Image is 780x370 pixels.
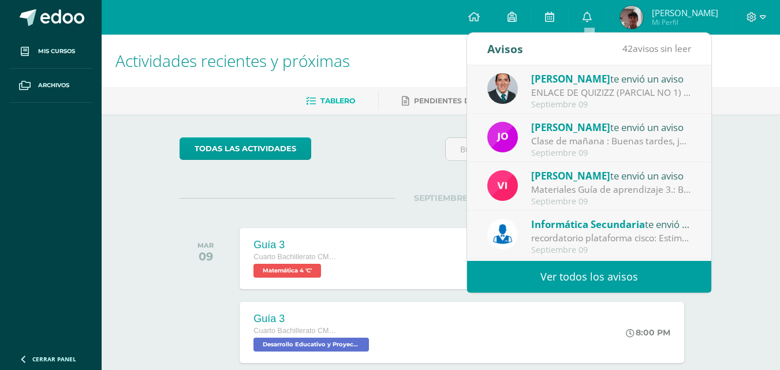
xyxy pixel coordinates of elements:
div: te envió un aviso [531,119,692,134]
a: Archivos [9,69,92,103]
span: [PERSON_NAME] [531,72,610,85]
input: Busca una actividad próxima aquí... [446,138,701,160]
div: Guía 3 [253,239,340,251]
span: [PERSON_NAME] [531,169,610,182]
div: Avisos [487,33,523,65]
span: Informática Secundaria [531,218,645,231]
div: te envió un aviso [531,216,692,231]
span: Actividades recientes y próximas [115,50,350,72]
span: Pendientes de entrega [414,96,513,105]
div: te envió un aviso [531,71,692,86]
span: Tablero [320,96,355,105]
span: Desarrollo Educativo y Proyecto de Vida 'C' [253,338,369,352]
div: recordatorio plataforma cisco: Estimados alumnos se les recuerda que la fecha limite para la entr... [531,231,692,245]
img: bd6d0aa147d20350c4821b7c643124fa.png [487,170,518,201]
a: Pendientes de entrega [402,92,513,110]
span: Mis cursos [38,47,75,56]
a: Mis cursos [9,35,92,69]
div: ENLACE DE QUIZIZZ (PARCIAL NO 1) / IV UNIDAD: Buenas tardes/noches Estimados todos Bendiciones, P... [531,86,692,99]
div: 09 [197,249,214,263]
a: Ver todos los avisos [467,261,711,293]
img: 6614adf7432e56e5c9e182f11abb21f1.png [487,122,518,152]
span: Mi Perfil [652,17,718,27]
img: 1753274786dac629da118cabaf3532ec.png [620,6,643,29]
div: Septiembre 09 [531,197,692,207]
span: SEPTIEMBRE [395,193,486,203]
a: Tablero [306,92,355,110]
span: Cuarto Bachillerato CMP Bachillerato en CCLL con Orientación en Computación [253,253,340,261]
div: 8:00 PM [626,327,670,338]
span: Cuarto Bachillerato CMP Bachillerato en CCLL con Orientación en Computación [253,327,340,335]
div: Materiales Guía de aprendizaje 3.: Buenos días estimados estudiantes. Les comparto el listado de ... [531,183,692,196]
span: [PERSON_NAME] [531,121,610,134]
div: MAR [197,241,214,249]
div: Septiembre 09 [531,148,692,158]
img: 6ed6846fa57649245178fca9fc9a58dd.png [487,219,518,249]
span: Matemática 4 'C' [253,264,321,278]
div: Guía 3 [253,313,372,325]
span: [PERSON_NAME] [652,7,718,18]
div: Clase de mañana : Buenas tardes, jóvenes: Les recuerdo que mañana tendremos un pequeño compartir ... [531,134,692,148]
span: avisos sin leer [622,42,691,55]
div: te envió un aviso [531,168,692,183]
img: 2306758994b507d40baaa54be1d4aa7e.png [487,73,518,104]
a: todas las Actividades [180,137,311,160]
span: Cerrar panel [32,355,76,363]
div: Septiembre 09 [531,100,692,110]
span: Archivos [38,81,69,90]
div: Septiembre 09 [531,245,692,255]
span: 42 [622,42,633,55]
